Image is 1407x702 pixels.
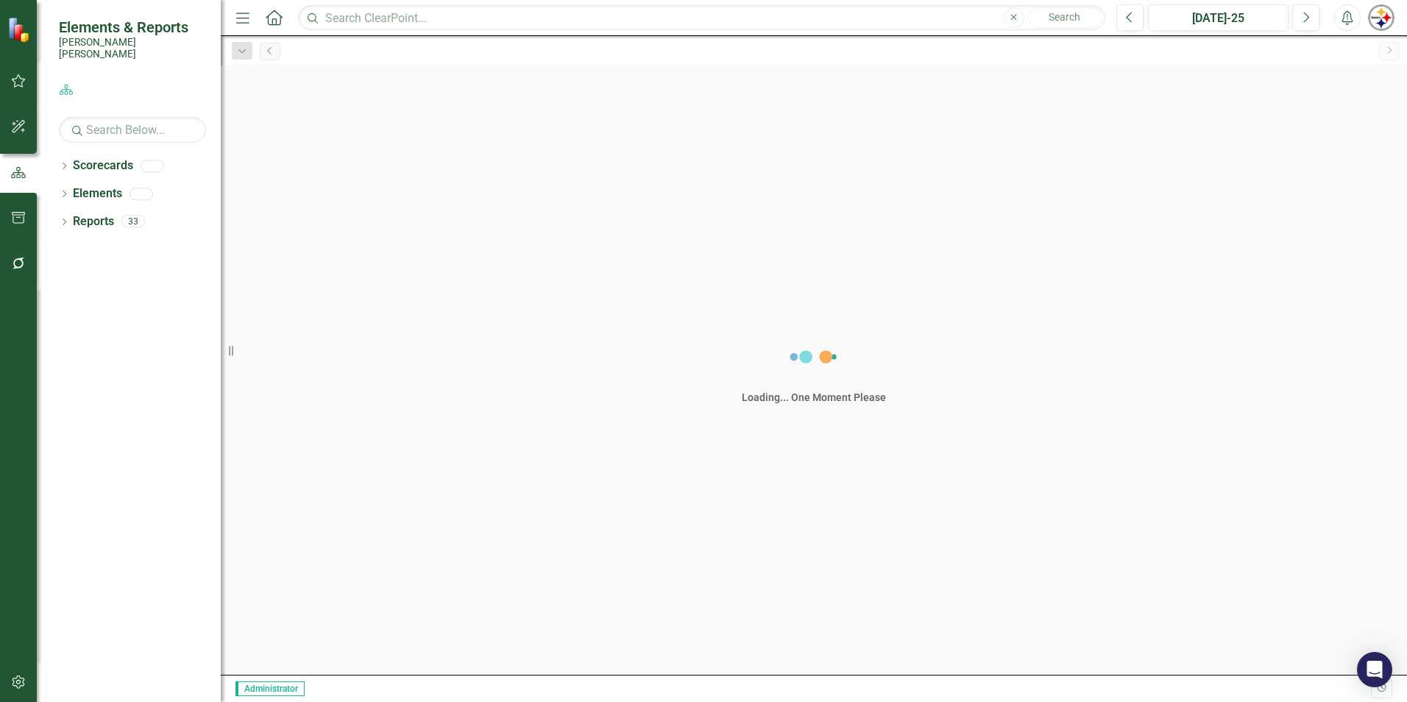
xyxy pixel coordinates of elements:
button: [DATE]-25 [1148,4,1289,31]
div: [DATE]-25 [1153,10,1283,27]
a: Scorecards [73,157,133,174]
input: Search ClearPoint... [298,5,1105,31]
span: Elements & Reports [59,18,206,36]
img: ClearPoint Strategy [7,17,33,43]
span: Search [1049,11,1080,23]
small: [PERSON_NAME] [PERSON_NAME] [59,36,206,60]
img: Cambria Fayall [1368,4,1394,31]
div: 33 [121,216,145,228]
span: Administrator [235,681,305,696]
button: Search [1028,7,1102,28]
a: Reports [73,213,114,230]
a: Elements [73,185,122,202]
div: Open Intercom Messenger [1357,652,1392,687]
div: Loading... One Moment Please [742,390,886,405]
input: Search Below... [59,117,206,143]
